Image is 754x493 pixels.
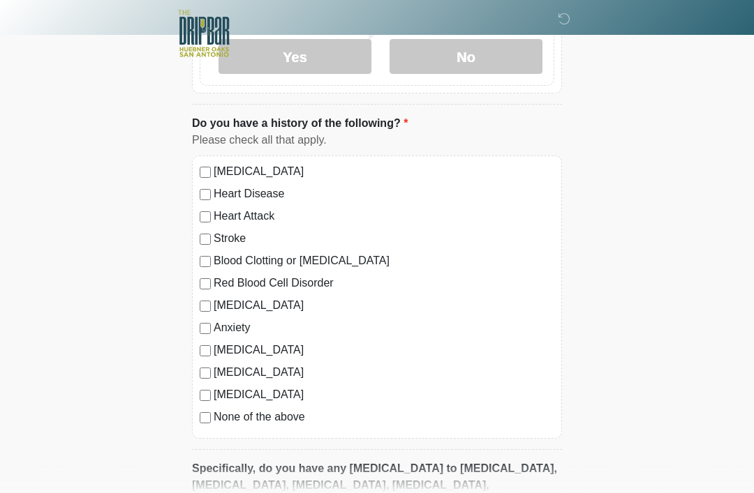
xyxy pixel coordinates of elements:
input: None of the above [200,413,211,424]
label: [MEDICAL_DATA] [214,387,554,404]
input: Stroke [200,234,211,245]
img: The DRIPBaR - The Strand at Huebner Oaks Logo [178,10,230,57]
label: Blood Clotting or [MEDICAL_DATA] [214,253,554,270]
label: [MEDICAL_DATA] [214,164,554,181]
input: [MEDICAL_DATA] [200,167,211,179]
input: Anxiety [200,324,211,335]
input: Red Blood Cell Disorder [200,279,211,290]
label: None of the above [214,409,554,426]
label: Stroke [214,231,554,248]
label: Heart Attack [214,208,554,225]
input: Heart Attack [200,212,211,223]
label: Anxiety [214,320,554,337]
label: Red Blood Cell Disorder [214,275,554,292]
div: Please check all that apply. [192,132,562,149]
input: Heart Disease [200,190,211,201]
label: [MEDICAL_DATA] [214,298,554,314]
input: [MEDICAL_DATA] [200,390,211,402]
input: [MEDICAL_DATA] [200,301,211,312]
label: Heart Disease [214,186,554,203]
input: [MEDICAL_DATA] [200,346,211,357]
input: Blood Clotting or [MEDICAL_DATA] [200,257,211,268]
label: Do you have a history of the following? [192,116,408,132]
label: [MEDICAL_DATA] [214,342,554,359]
input: [MEDICAL_DATA] [200,368,211,379]
label: [MEDICAL_DATA] [214,365,554,381]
